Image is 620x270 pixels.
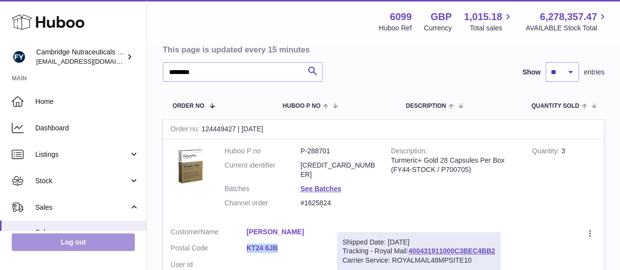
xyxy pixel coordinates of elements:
[247,227,322,237] a: [PERSON_NAME]
[171,227,247,239] dt: Name
[171,125,201,135] strong: Order no
[35,203,129,212] span: Sales
[390,10,412,24] strong: 6099
[35,176,129,186] span: Stock
[408,247,495,255] a: 400431911000C3BEC4BB2
[12,49,26,64] img: internalAdmin-6099@internal.huboo.com
[171,228,200,236] span: Customer
[163,120,604,139] div: 124449427 | [DATE]
[522,68,541,77] label: Show
[35,228,139,237] span: Sales
[12,233,135,251] a: Log out
[300,161,376,179] dd: [CREDIT_CARD_NUMBER]
[531,103,579,109] span: Quantity Sold
[171,244,247,255] dt: Postal Code
[379,24,412,33] div: Huboo Ref
[464,10,502,24] span: 1,015.18
[171,260,247,270] dt: User Id
[524,139,604,220] td: 3
[171,147,210,186] img: 60991720007859.jpg
[391,147,427,157] strong: Description
[35,123,139,133] span: Dashboard
[36,48,124,66] div: Cambridge Nutraceuticals Ltd
[391,156,518,174] div: Turmeric+ Gold 28 Capsules Per Box (FY44-STOCK / P700705)
[343,238,496,247] div: Shipped Date: [DATE]
[424,24,452,33] div: Currency
[532,147,561,157] strong: Quantity
[35,97,139,106] span: Home
[525,10,608,33] a: 6,278,357.47 AVAILABLE Stock Total
[406,103,446,109] span: Description
[173,103,204,109] span: Order No
[525,24,608,33] span: AVAILABLE Stock Total
[247,244,322,253] a: KT24 6JB
[300,147,376,156] dd: P-288701
[300,185,341,193] a: See Batches
[464,10,514,33] a: 1,015.18 Total sales
[224,147,300,156] dt: Huboo P no
[224,184,300,194] dt: Batches
[540,10,597,24] span: 6,278,357.47
[430,10,451,24] strong: GBP
[224,198,300,208] dt: Channel order
[163,44,602,55] h3: This page is updated every 15 minutes
[224,161,300,179] dt: Current identifier
[283,103,321,109] span: Huboo P no
[300,198,376,208] dd: #1625824
[36,57,144,65] span: [EMAIL_ADDRESS][DOMAIN_NAME]
[584,68,604,77] span: entries
[343,256,496,265] div: Carrier Service: ROYALMAIL48MPSITE10
[470,24,513,33] span: Total sales
[35,150,129,159] span: Listings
